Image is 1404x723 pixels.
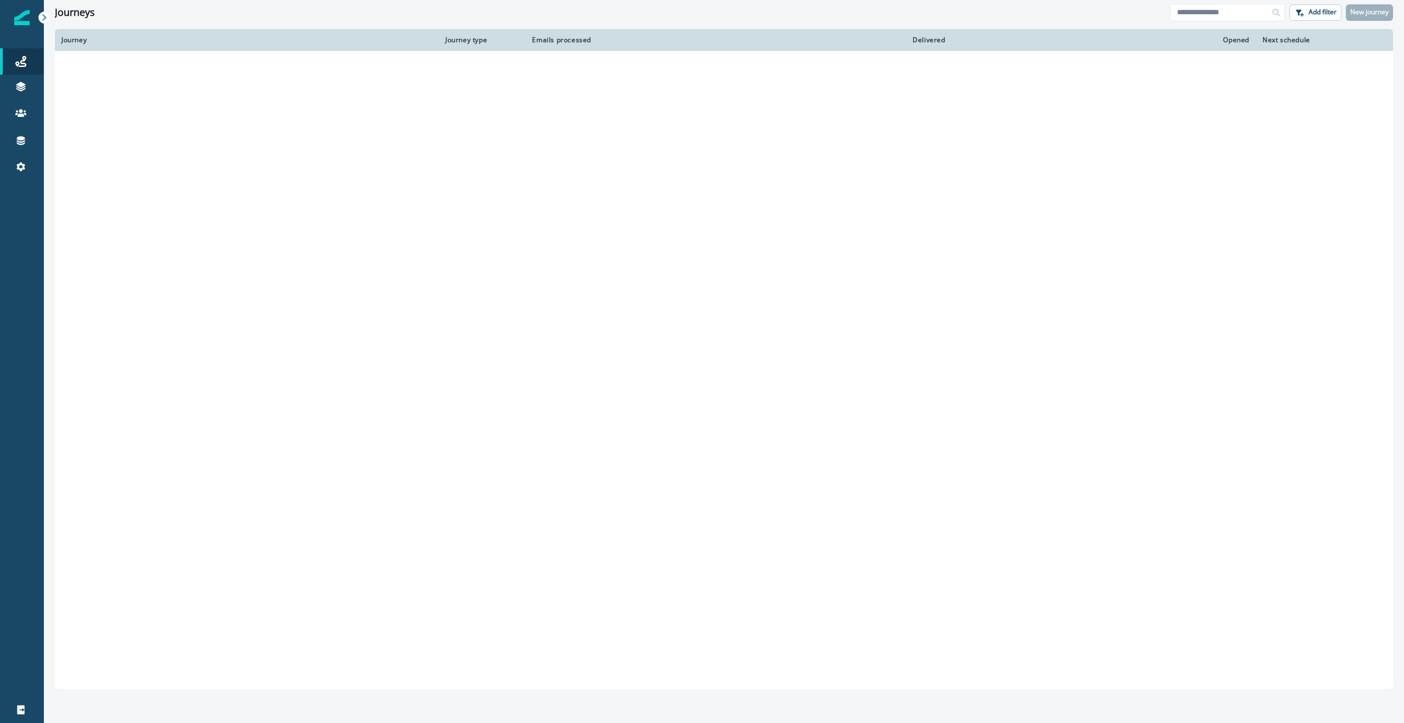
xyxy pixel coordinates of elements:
[1263,36,1359,44] div: Next schedule
[1309,8,1337,16] p: Add filter
[55,7,95,19] h1: Journeys
[959,36,1249,44] div: Opened
[1289,4,1341,21] button: Add filter
[1346,4,1393,21] button: New journey
[14,10,30,25] img: Inflection
[61,36,432,44] div: Journey
[604,36,946,44] div: Delivered
[445,36,514,44] div: Journey type
[528,36,591,44] div: Emails processed
[1350,8,1389,16] p: New journey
